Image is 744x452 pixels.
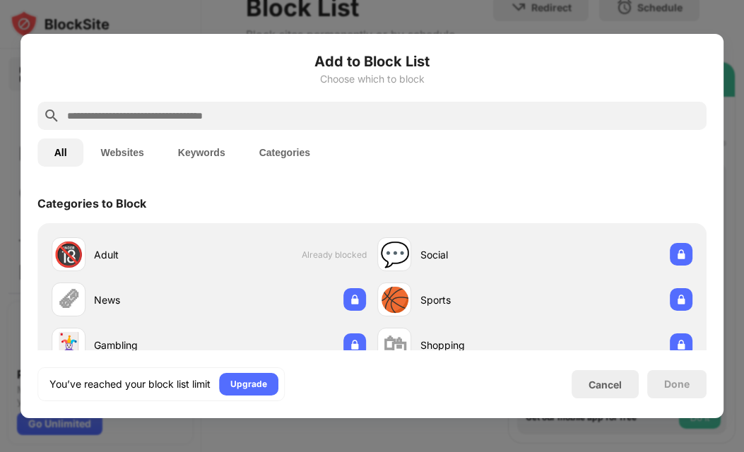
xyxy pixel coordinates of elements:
h6: Add to Block List [37,51,707,72]
div: Done [664,379,690,390]
div: Gambling [94,338,209,352]
div: 💬 [380,240,410,269]
div: 🏀 [380,285,410,314]
div: Sports [420,292,536,307]
div: 🛍 [383,331,407,359]
div: You’ve reached your block list limit [49,377,211,391]
div: Cancel [589,379,622,391]
div: News [94,292,209,307]
div: Social [420,247,536,262]
button: Categories [242,138,327,167]
div: Categories to Block [37,196,146,210]
div: Shopping [420,338,536,352]
button: Keywords [161,138,242,167]
div: Adult [94,247,209,262]
div: Upgrade [230,377,267,391]
div: 🃏 [54,331,83,359]
div: Choose which to block [37,73,707,85]
div: 🔞 [54,240,83,269]
img: search.svg [43,107,60,124]
div: 🗞 [57,285,81,314]
button: All [37,138,84,167]
button: Websites [84,138,161,167]
span: Already blocked [302,249,367,260]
